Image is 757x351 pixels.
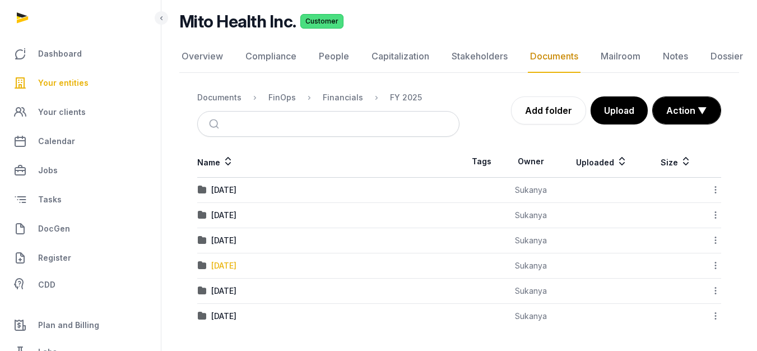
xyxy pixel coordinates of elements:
a: Compliance [243,40,299,73]
td: Sukanya [504,178,558,203]
div: FinOps [268,92,296,103]
a: Add folder [511,96,586,124]
a: Jobs [9,157,152,184]
a: Register [9,244,152,271]
nav: Breadcrumb [197,84,459,111]
span: Jobs [38,164,58,177]
img: folder.svg [198,287,207,295]
span: Your clients [38,105,86,119]
span: DocGen [38,222,70,235]
a: Mailroom [598,40,643,73]
td: Sukanya [504,203,558,228]
span: Dashboard [38,47,82,61]
span: CDD [38,278,55,292]
span: Your entities [38,76,89,90]
a: Capitalization [369,40,431,73]
img: folder.svg [198,186,207,195]
th: Name [197,146,459,178]
a: Plan and Billing [9,312,152,339]
div: Documents [197,92,242,103]
h2: Mito Health Inc. [179,11,296,31]
a: DocGen [9,215,152,242]
td: Sukanya [504,253,558,279]
div: Financials [323,92,363,103]
button: Submit [202,112,229,136]
div: [DATE] [211,184,236,196]
a: CDD [9,274,152,296]
span: Calendar [38,135,75,148]
a: Your entities [9,70,152,96]
span: Customer [300,14,343,29]
a: Stakeholders [449,40,510,73]
div: [DATE] [211,235,236,246]
span: Plan and Billing [38,318,99,332]
th: Tags [459,146,504,178]
div: FY 2025 [390,92,422,103]
div: [DATE] [211,260,236,271]
th: Size [646,146,706,178]
td: Sukanya [504,304,558,329]
a: Tasks [9,186,152,213]
button: Upload [591,96,648,124]
a: Notes [661,40,690,73]
div: [DATE] [211,210,236,221]
td: Sukanya [504,279,558,304]
a: Documents [528,40,580,73]
span: Register [38,251,71,265]
div: [DATE] [211,311,236,322]
button: Action ▼ [653,97,721,124]
td: Sukanya [504,228,558,253]
span: Tasks [38,193,62,206]
th: Uploaded [558,146,646,178]
a: Calendar [9,128,152,155]
a: Dossier [708,40,745,73]
a: Your clients [9,99,152,126]
a: Dashboard [9,40,152,67]
img: folder.svg [198,261,207,270]
img: folder.svg [198,312,207,321]
th: Owner [504,146,558,178]
img: folder.svg [198,211,207,220]
nav: Tabs [179,40,739,73]
img: folder.svg [198,236,207,245]
div: [DATE] [211,285,236,297]
a: Overview [179,40,225,73]
a: People [317,40,351,73]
